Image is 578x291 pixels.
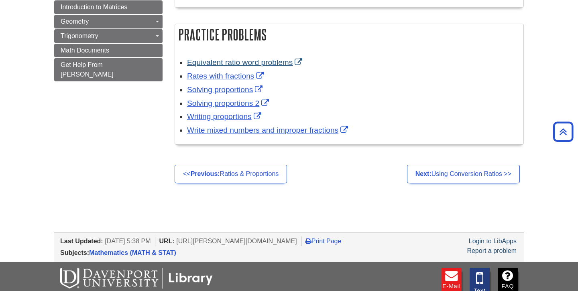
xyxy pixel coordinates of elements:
[407,165,520,183] a: Next:Using Conversion Ratios >>
[60,268,213,289] img: DU Libraries
[159,238,175,245] span: URL:
[305,238,311,244] i: Print Page
[54,29,163,43] a: Trigonometry
[105,238,151,245] span: [DATE] 5:38 PM
[187,112,263,121] a: Link opens in new window
[191,170,220,177] strong: Previous:
[176,238,297,245] span: [URL][PERSON_NAME][DOMAIN_NAME]
[54,58,163,81] a: Get Help From [PERSON_NAME]
[467,247,517,254] a: Report a problem
[54,44,163,57] a: Math Documents
[187,58,304,67] a: Link opens in new window
[89,249,176,256] a: Mathematics (MATH & STAT)
[175,165,287,183] a: <<Previous:Ratios & Proportions
[187,72,266,80] a: Link opens in new window
[54,0,163,14] a: Introduction to Matrices
[187,85,265,94] a: Link opens in new window
[61,61,114,78] span: Get Help From [PERSON_NAME]
[60,238,103,245] span: Last Updated:
[60,249,89,256] span: Subjects:
[61,4,127,10] span: Introduction to Matrices
[550,126,576,137] a: Back to Top
[469,238,517,245] a: Login to LibApps
[61,32,98,39] span: Trigonometry
[175,24,523,45] h2: Practice Problems
[415,170,431,177] strong: Next:
[61,47,109,54] span: Math Documents
[61,18,89,25] span: Geometry
[187,126,350,134] a: Link opens in new window
[54,15,163,28] a: Geometry
[187,99,271,107] a: Link opens in new window
[305,238,342,245] a: Print Page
